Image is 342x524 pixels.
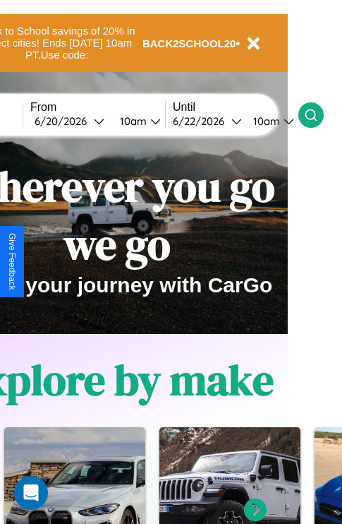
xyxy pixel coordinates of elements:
div: Open Intercom Messenger [14,476,48,510]
div: 10am [113,114,150,128]
button: 10am [109,114,165,129]
button: 10am [242,114,298,129]
div: Give Feedback [7,233,17,290]
button: 6/20/2026 [30,114,109,129]
div: 6 / 20 / 2026 [35,114,94,128]
label: From [30,101,165,114]
div: 6 / 22 / 2026 [173,114,231,128]
b: BACK2SCHOOL20 [142,37,236,49]
div: 10am [246,114,283,128]
label: Until [173,101,298,114]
